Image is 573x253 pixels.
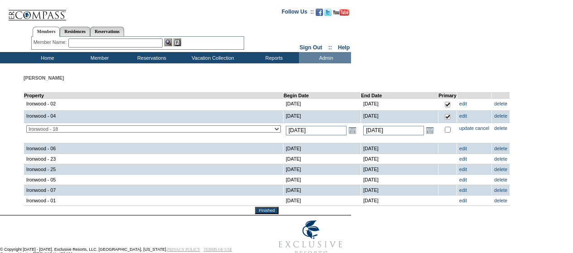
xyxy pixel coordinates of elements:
[20,52,72,63] td: Home
[361,111,438,123] td: [DATE]
[361,164,438,175] td: [DATE]
[284,143,361,154] td: [DATE]
[164,38,172,46] img: View
[459,156,467,162] a: edit
[24,93,284,99] td: Property
[284,111,361,123] td: [DATE]
[24,154,284,164] td: Ironwood - 23
[282,8,314,19] td: Follow Us ::
[255,207,278,214] input: Finished
[316,11,323,17] a: Become our fan on Facebook
[284,164,361,175] td: [DATE]
[361,99,438,111] td: [DATE]
[494,113,507,119] a: delete
[459,125,474,131] a: update
[284,99,361,111] td: [DATE]
[167,247,200,252] a: PRIVACY POLICY
[24,143,284,154] td: Ironwood - 06
[328,44,332,51] span: ::
[475,125,489,131] a: cancel
[494,167,507,172] a: delete
[8,2,67,21] img: Compass Home
[444,113,451,120] img: True
[177,52,247,63] td: Vacation Collection
[361,185,438,196] td: [DATE]
[425,125,435,135] a: Open the calendar popup.
[284,93,361,99] td: Begin Date
[125,52,177,63] td: Reservations
[24,164,284,175] td: Ironwood - 25
[361,93,438,99] td: End Date
[33,27,60,37] a: Members
[333,11,349,17] a: Subscribe to our YouTube Channel
[361,143,438,154] td: [DATE]
[459,146,467,151] a: edit
[34,38,68,46] div: Member Name:
[494,101,507,106] a: delete
[444,101,451,108] img: True
[299,44,322,51] a: Sign Out
[60,27,90,36] a: Residences
[24,75,64,81] span: [PERSON_NAME]
[247,52,299,63] td: Reports
[459,113,467,119] a: edit
[494,187,507,193] a: delete
[347,125,357,135] a: Open the calendar popup.
[24,99,284,111] td: Ironwood - 02
[324,9,332,16] img: Follow us on Twitter
[459,187,467,193] a: edit
[333,9,349,16] img: Subscribe to our YouTube Channel
[24,185,284,196] td: Ironwood - 07
[361,196,438,206] td: [DATE]
[438,93,457,99] td: Primary
[284,185,361,196] td: [DATE]
[284,175,361,185] td: [DATE]
[204,247,232,252] a: TERMS OF USE
[459,198,467,203] a: edit
[299,52,351,63] td: Admin
[459,177,467,182] a: edit
[494,156,507,162] a: delete
[24,175,284,185] td: Ironwood - 05
[24,111,284,123] td: Ironwood - 04
[361,154,438,164] td: [DATE]
[494,177,507,182] a: delete
[72,52,125,63] td: Member
[459,167,467,172] a: edit
[284,196,361,206] td: [DATE]
[494,198,507,203] a: delete
[459,101,467,106] a: edit
[338,44,350,51] a: Help
[284,154,361,164] td: [DATE]
[316,9,323,16] img: Become our fan on Facebook
[173,38,181,46] img: Reservations
[90,27,124,36] a: Reservations
[324,11,332,17] a: Follow us on Twitter
[24,196,284,206] td: Ironwood - 01
[494,125,507,131] a: delete
[494,146,507,151] a: delete
[361,175,438,185] td: [DATE]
